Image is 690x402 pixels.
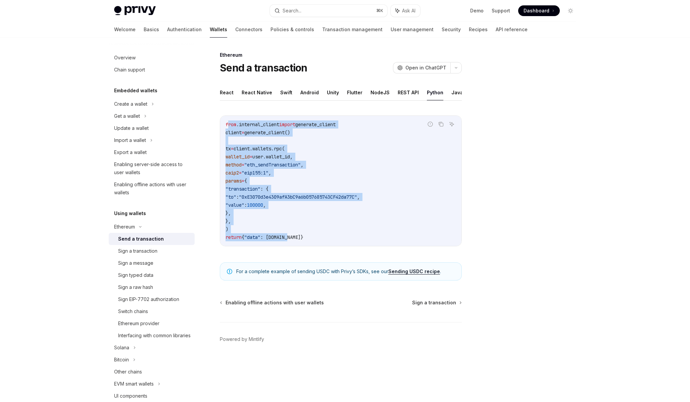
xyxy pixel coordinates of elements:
button: Open in ChatGPT [393,62,450,73]
button: Swift [280,85,292,100]
a: Send a transaction [109,233,195,245]
a: Sign a transaction [412,299,461,306]
a: Wallets [210,21,227,38]
div: Bitcoin [114,356,129,364]
div: Ethereum [220,52,462,58]
span: For a complete example of sending USDC with Privy’s SDKs, see our . [236,268,455,275]
a: API reference [496,21,528,38]
button: REST API [398,85,419,100]
span: return [226,234,242,240]
a: Sending USDC recipe [388,268,440,274]
span: params [226,178,242,184]
span: Open in ChatGPT [405,64,446,71]
span: "data" [244,234,260,240]
span: : [DOMAIN_NAME]} [260,234,303,240]
button: Ask AI [391,5,420,17]
span: ⌘ K [376,8,383,13]
button: NodeJS [371,85,390,100]
div: Ethereum provider [118,319,159,328]
div: EVM smart wallets [114,380,154,388]
span: , [268,170,271,176]
div: Other chains [114,368,142,376]
a: Welcome [114,21,136,38]
div: Sign a raw hash [118,283,153,291]
img: light logo [114,6,156,15]
div: Import a wallet [114,136,146,144]
span: = [242,130,244,136]
div: Chain support [114,66,145,74]
button: Python [427,85,443,100]
span: }, [226,218,231,224]
span: "0xE3070d3e4309afA3bC9a6b057685743CF42da77C" [239,194,357,200]
a: Security [442,21,461,38]
a: Sign EIP-7702 authorization [109,293,195,305]
span: tx [226,146,231,152]
span: method [226,162,242,168]
span: Enabling offline actions with user wallets [226,299,324,306]
h5: Using wallets [114,209,146,217]
span: "eip155:1" [242,170,268,176]
span: , [263,202,266,208]
button: React [220,85,234,100]
a: Demo [470,7,484,14]
button: Unity [327,85,339,100]
span: "transaction" [226,186,260,192]
span: client [226,130,242,136]
div: Solana [114,344,129,352]
a: Other chains [109,366,195,378]
span: }, [226,210,231,216]
span: generate_client() [244,130,290,136]
div: Send a transaction [118,235,164,243]
a: Connectors [235,21,262,38]
span: "value" [226,202,244,208]
button: Report incorrect code [426,120,435,129]
div: Sign a message [118,259,153,267]
a: Enabling server-side access to user wallets [109,158,195,179]
div: Sign a transaction [118,247,157,255]
span: Dashboard [524,7,549,14]
span: , [357,194,360,200]
a: Interfacing with common libraries [109,330,195,342]
a: User management [391,21,434,38]
div: Search... [283,7,301,15]
div: Enabling offline actions with user wallets [114,181,191,197]
span: Sign a transaction [412,299,456,306]
a: Export a wallet [109,146,195,158]
span: .internal_client [236,121,279,128]
a: Ethereum provider [109,317,195,330]
a: Enabling offline actions with user wallets [109,179,195,199]
div: UI components [114,392,147,400]
div: Interfacing with common libraries [118,332,191,340]
div: Update a wallet [114,124,149,132]
span: { [242,234,244,240]
div: Enabling server-side access to user wallets [114,160,191,177]
div: Export a wallet [114,148,147,156]
a: Enabling offline actions with user wallets [220,299,324,306]
button: Ask AI [447,120,456,129]
a: Policies & controls [270,21,314,38]
span: , [301,162,303,168]
a: Sign a message [109,257,195,269]
span: = [250,154,252,160]
div: Sign EIP-7702 authorization [118,295,179,303]
a: Transaction management [322,21,383,38]
h5: Embedded wallets [114,87,157,95]
div: Switch chains [118,307,148,315]
a: Dashboard [518,5,560,16]
a: Overview [109,52,195,64]
button: Flutter [347,85,362,100]
a: Support [492,7,510,14]
div: Sign typed data [118,271,153,279]
div: Create a wallet [114,100,147,108]
div: Get a wallet [114,112,140,120]
button: Java [451,85,463,100]
span: { [244,178,247,184]
a: UI components [109,390,195,402]
div: Overview [114,54,136,62]
svg: Note [227,269,232,274]
div: Ethereum [114,223,135,231]
button: Copy the contents from the code block [437,120,445,129]
span: ) [226,226,228,232]
span: = [242,162,244,168]
a: Sign a transaction [109,245,195,257]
